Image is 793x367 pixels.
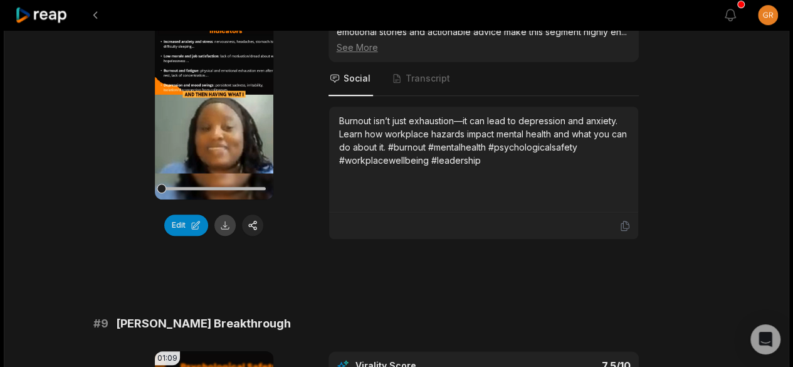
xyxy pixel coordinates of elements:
[328,62,639,96] nav: Tabs
[164,215,208,236] button: Edit
[337,12,631,54] div: The connection between burnout and mental health is powerful. The emotional stories and actionabl...
[339,114,628,167] div: Burnout isn’t just exhaustion—it can lead to depression and anxiety. Learn how workplace hazards ...
[344,72,370,85] span: Social
[116,315,291,332] span: [PERSON_NAME] Breakthrough
[93,315,108,332] span: # 9
[337,41,631,54] div: See More
[750,324,780,354] div: Open Intercom Messenger
[406,72,450,85] span: Transcript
